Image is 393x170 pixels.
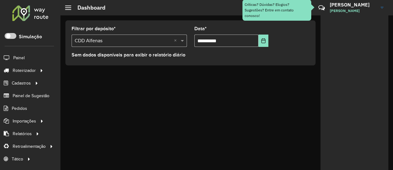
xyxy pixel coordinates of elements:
label: Data [194,25,207,32]
button: Choose Date [259,35,268,47]
span: Painel [13,55,25,61]
span: Importações [13,118,36,124]
span: [PERSON_NAME] [330,8,376,14]
span: Tático [12,156,23,162]
span: Clear all [174,37,179,44]
label: Sem dados disponíveis para exibir o relatório diário [72,51,185,59]
label: Filtrar por depósito [72,25,116,32]
span: Retroalimentação [13,143,46,150]
span: Relatórios [13,131,32,137]
span: Painel de Sugestão [13,93,49,99]
span: Roteirizador [13,67,36,74]
h2: Dashboard [71,4,105,11]
a: Contato Rápido [315,1,328,15]
span: Pedidos [12,105,27,112]
span: Cadastros [12,80,31,86]
label: Simulação [19,33,42,40]
h3: [PERSON_NAME] [330,2,376,8]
